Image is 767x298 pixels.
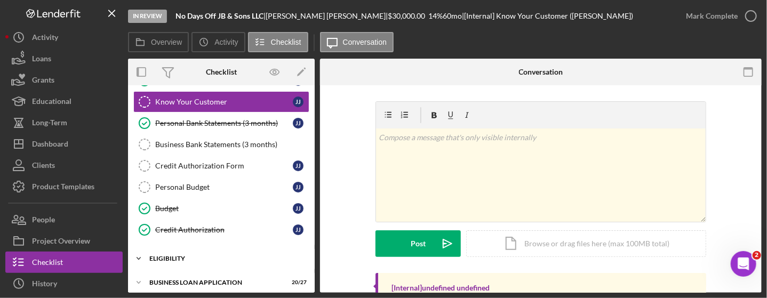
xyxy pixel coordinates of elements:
[375,230,461,257] button: Post
[214,38,238,46] label: Activity
[206,68,237,76] div: Checklist
[155,98,293,106] div: Know Your Customer
[248,32,308,52] button: Checklist
[133,112,309,134] a: Personal Bank Statements (3 months)JJ
[149,279,280,286] div: BUSINESS LOAN APPLICATION
[5,273,123,294] button: History
[343,38,387,46] label: Conversation
[5,252,123,273] button: Checklist
[155,183,293,191] div: Personal Budget
[133,155,309,176] a: Credit Authorization FormJJ
[155,119,293,127] div: Personal Bank Statements (3 months)
[155,162,293,170] div: Credit Authorization Form
[151,38,182,46] label: Overview
[133,176,309,198] a: Personal BudgetJJ
[686,5,738,27] div: Mark Complete
[287,279,307,286] div: 20 / 27
[293,203,303,214] div: J J
[32,155,55,179] div: Clients
[32,176,94,200] div: Product Templates
[731,251,756,277] iframe: Intercom live chat
[675,5,762,27] button: Mark Complete
[133,219,309,240] a: Credit AuthorizationJJ
[175,12,266,20] div: |
[32,69,54,93] div: Grants
[271,38,301,46] label: Checklist
[5,209,123,230] button: People
[388,12,428,20] div: $30,000.00
[128,10,167,23] div: In Review
[32,112,67,136] div: Long-Term
[519,68,563,76] div: Conversation
[155,204,293,213] div: Budget
[128,32,189,52] button: Overview
[133,198,309,219] a: BudgetJJ
[293,96,303,107] div: J J
[175,11,263,20] b: No Days Off JB & Sons LLC
[32,273,57,297] div: History
[428,12,443,20] div: 14 %
[133,134,309,155] a: Business Bank Statements (3 months)
[32,252,63,276] div: Checklist
[411,230,426,257] div: Post
[753,251,761,260] span: 2
[32,27,58,51] div: Activity
[293,118,303,128] div: J J
[5,176,123,197] button: Product Templates
[32,209,55,233] div: People
[5,155,123,176] button: Clients
[392,284,490,292] div: [Internal] undefined undefined
[266,12,388,20] div: [PERSON_NAME] [PERSON_NAME] |
[5,91,123,112] button: Educational
[155,225,293,234] div: Credit Authorization
[462,12,633,20] div: | [Internal] Know Your Customer ([PERSON_NAME])
[32,91,71,115] div: Educational
[5,133,123,155] button: Dashboard
[5,27,123,48] button: Activity
[293,224,303,235] div: J J
[155,140,309,149] div: Business Bank Statements (3 months)
[5,230,123,252] button: Project Overview
[32,133,68,157] div: Dashboard
[32,48,51,72] div: Loans
[191,32,245,52] button: Activity
[293,182,303,192] div: J J
[5,48,123,69] button: Loans
[293,160,303,171] div: J J
[320,32,394,52] button: Conversation
[5,112,123,133] button: Long-Term
[443,12,462,20] div: 60 mo
[32,230,90,254] div: Project Overview
[149,255,301,262] div: ELIGIBILITY
[133,91,309,112] a: Know Your CustomerJJ
[5,69,123,91] button: Grants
